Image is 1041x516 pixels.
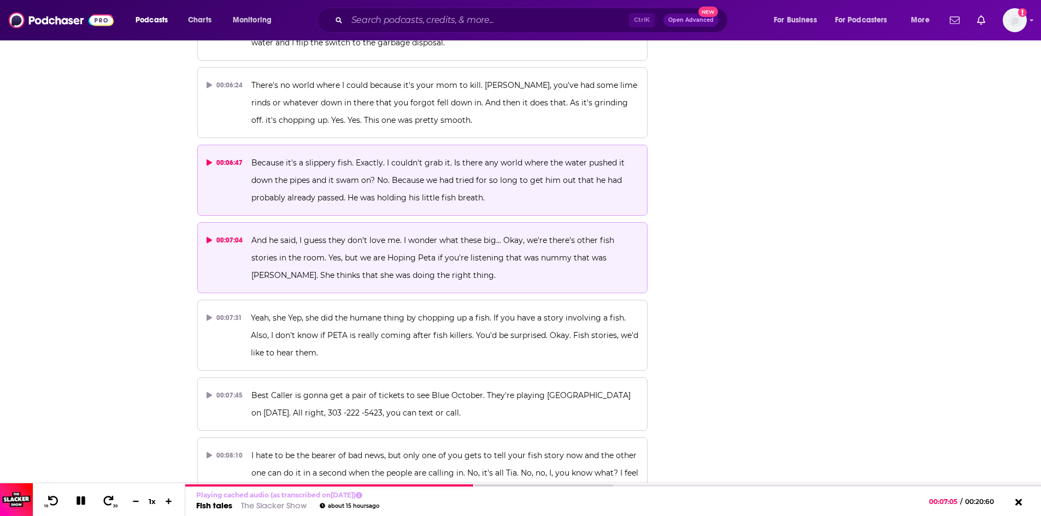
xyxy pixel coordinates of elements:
[347,11,629,29] input: Search podcasts, credits, & more...
[774,13,817,28] span: For Business
[197,300,648,371] button: 00:07:31Yeah, she Yep, she did the humane thing by chopping up a fish. If you have a story involv...
[99,495,120,508] button: 30
[207,447,243,464] div: 00:08:10
[44,504,48,508] span: 10
[629,13,655,27] span: Ctrl K
[828,11,903,29] button: open menu
[42,495,63,508] button: 10
[960,497,962,506] span: /
[835,13,887,28] span: For Podcasters
[1003,8,1027,32] span: Logged in as WesBurdett
[698,7,718,17] span: New
[197,437,648,508] button: 00:08:10I hate to be the bearer of bad news, but only one of you gets to tell your fish story now...
[973,11,990,29] a: Show notifications dropdown
[207,309,243,327] div: 00:07:31
[251,390,633,418] span: Best Caller is gonna get a pair of tickets to see Blue October. They're playing [GEOGRAPHIC_DATA]...
[320,503,379,509] div: about 15 hours ago
[668,17,714,23] span: Open Advanced
[196,500,232,511] a: Fish tales
[225,11,286,29] button: open menu
[945,11,964,29] a: Show notifications dropdown
[663,14,719,27] button: Open AdvancedNew
[1003,8,1027,32] img: User Profile
[962,497,1005,506] span: 00:20:60
[9,10,114,31] img: Podchaser - Follow, Share and Rate Podcasts
[1003,8,1027,32] button: Show profile menu
[181,11,218,29] a: Charts
[251,80,639,125] span: There's no world where I could because it's your mom to kill. [PERSON_NAME], you've had some lime...
[251,313,640,358] span: Yeah, she Yep, she did the humane thing by chopping up a fish. If you have a story involving a fi...
[207,232,243,249] div: 00:07:04
[251,235,616,280] span: And he said, I guess they don't love me. I wonder what these big... Okay, we're there's other fis...
[929,497,960,506] span: 00:07:05
[327,8,738,33] div: Search podcasts, credits, & more...
[197,145,648,216] button: 00:06:47Because it's a slippery fish. Exactly. I couldn't grab it. Is there any world where the w...
[197,222,648,293] button: 00:07:04And he said, I guess they don't love me. I wonder what these big... Okay, we're there's o...
[233,13,272,28] span: Monitoring
[911,13,930,28] span: More
[113,504,117,508] span: 30
[188,13,211,28] span: Charts
[128,11,182,29] button: open menu
[196,491,379,499] p: Playing cached audio (as transcribed on [DATE] )
[207,387,243,404] div: 00:07:45
[207,76,243,94] div: 00:06:24
[241,500,307,511] a: The Slacker Show
[197,377,648,431] button: 00:07:45Best Caller is gonna get a pair of tickets to see Blue October. They're playing [GEOGRAPH...
[766,11,831,29] button: open menu
[251,450,640,495] span: I hate to be the bearer of bad news, but only one of you gets to tell your fish story now and the...
[1018,8,1027,17] svg: Add a profile image
[197,67,648,138] button: 00:06:24There's no world where I could because it's your mom to kill. [PERSON_NAME], you've had s...
[143,497,162,506] div: 1 x
[136,13,168,28] span: Podcasts
[251,158,627,203] span: Because it's a slippery fish. Exactly. I couldn't grab it. Is there any world where the water pus...
[207,154,243,171] div: 00:06:47
[903,11,943,29] button: open menu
